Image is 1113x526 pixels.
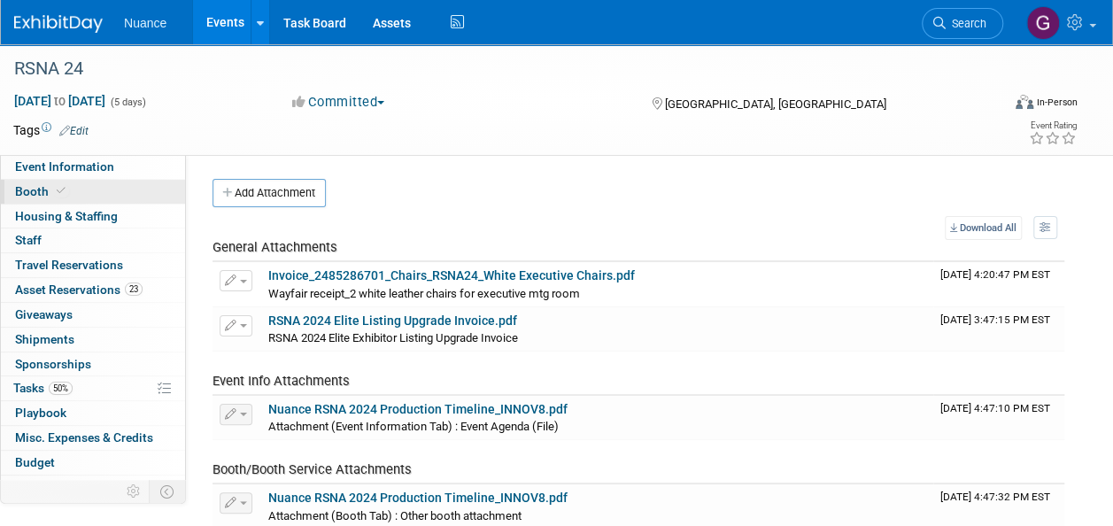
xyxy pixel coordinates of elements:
[268,331,518,344] span: RSNA 2024 Elite Exhibitor Listing Upgrade Invoice
[1,328,185,352] a: Shipments
[124,16,166,30] span: Nuance
[268,491,568,505] a: Nuance RSNA 2024 Production Timeline_INNOV8.pdf
[268,420,559,433] span: Attachment (Event Information Tab) : Event Agenda (File)
[15,480,134,494] span: ROI, Objectives & ROO
[286,93,391,112] button: Committed
[922,8,1003,39] a: Search
[268,287,580,300] span: Wayfair receipt_2 white leather chairs for executive mtg room
[1,476,185,499] a: ROI, Objectives & ROO
[8,53,986,85] div: RSNA 24
[940,491,1050,503] span: Upload Timestamp
[1,253,185,277] a: Travel Reservations
[15,209,118,223] span: Housing & Staffing
[125,282,143,296] span: 23
[51,94,68,108] span: to
[213,179,326,207] button: Add Attachment
[15,332,74,346] span: Shipments
[268,313,517,328] a: RSNA 2024 Elite Listing Upgrade Invoice.pdf
[268,509,522,522] span: Attachment (Booth Tab) : Other booth attachment
[13,93,106,109] span: [DATE] [DATE]
[1,426,185,450] a: Misc. Expenses & Credits
[1,205,185,228] a: Housing & Staffing
[933,262,1064,306] td: Upload Timestamp
[15,455,55,469] span: Budget
[933,396,1064,440] td: Upload Timestamp
[665,97,886,111] span: [GEOGRAPHIC_DATA], [GEOGRAPHIC_DATA]
[15,159,114,174] span: Event Information
[15,357,91,371] span: Sponsorships
[213,373,350,389] span: Event Info Attachments
[1,376,185,400] a: Tasks50%
[1,180,185,204] a: Booth
[268,268,635,282] a: Invoice_2485286701_Chairs_RSNA24_White Executive Chairs.pdf
[945,216,1022,240] a: Download All
[49,382,73,395] span: 50%
[14,15,103,33] img: ExhibitDay
[1,278,185,302] a: Asset Reservations23
[1026,6,1060,40] img: Gioacchina Randazzo
[1,303,185,327] a: Giveaways
[1016,95,1033,109] img: Format-Inperson.png
[15,184,69,198] span: Booth
[1036,96,1078,109] div: In-Person
[15,258,123,272] span: Travel Reservations
[119,480,150,503] td: Personalize Event Tab Strip
[923,92,1078,119] div: Event Format
[13,381,73,395] span: Tasks
[1,155,185,179] a: Event Information
[268,402,568,416] a: Nuance RSNA 2024 Production Timeline_INNOV8.pdf
[150,480,186,503] td: Toggle Event Tabs
[213,239,337,255] span: General Attachments
[946,17,986,30] span: Search
[940,268,1050,281] span: Upload Timestamp
[15,282,143,297] span: Asset Reservations
[13,121,89,139] td: Tags
[109,97,146,108] span: (5 days)
[15,233,42,247] span: Staff
[57,186,66,196] i: Booth reservation complete
[1,352,185,376] a: Sponsorships
[933,307,1064,352] td: Upload Timestamp
[15,430,153,445] span: Misc. Expenses & Credits
[1,401,185,425] a: Playbook
[15,406,66,420] span: Playbook
[1,228,185,252] a: Staff
[59,125,89,137] a: Edit
[940,313,1050,326] span: Upload Timestamp
[1,451,185,475] a: Budget
[213,461,412,477] span: Booth/Booth Service Attachments
[15,307,73,321] span: Giveaways
[1029,121,1077,130] div: Event Rating
[940,402,1050,414] span: Upload Timestamp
